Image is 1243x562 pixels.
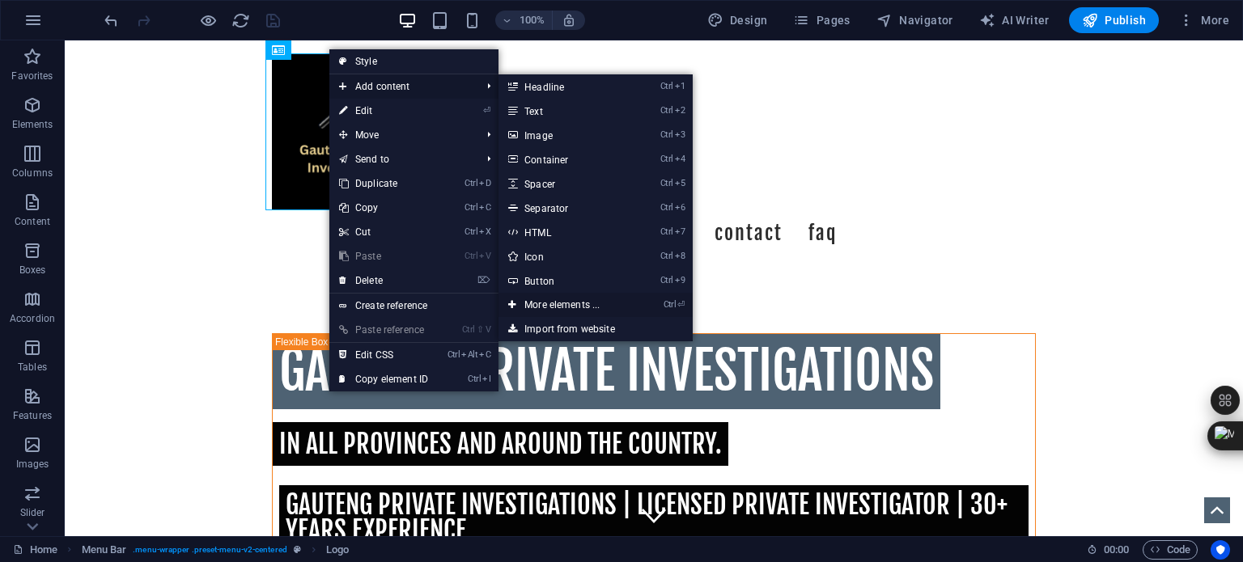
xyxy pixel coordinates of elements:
p: Slider [20,506,45,519]
i: Ctrl [660,105,673,116]
a: Ctrl⏎More elements ... [498,293,632,317]
i: 2 [675,105,685,116]
button: Design [701,7,774,33]
i: ⏎ [677,299,685,310]
a: CtrlCCopy [329,196,438,220]
a: Click to cancel selection. Double-click to open Pages [13,540,57,560]
h6: 100% [520,11,545,30]
a: Ctrl2Text [498,99,632,123]
a: ⌦Delete [329,268,438,293]
i: 3 [675,129,685,140]
p: Boxes [19,264,46,277]
button: More [1172,7,1236,33]
i: 6 [675,202,685,213]
p: Tables [18,361,47,374]
p: Content [15,215,50,228]
a: Ctrl8Icon [498,244,632,268]
div: Design (Ctrl+Alt+Y) [701,7,774,33]
i: Alt [461,349,477,360]
a: Ctrl9Button [498,268,632,293]
a: CtrlICopy element ID [329,367,438,391]
a: Create reference [329,294,498,318]
i: 8 [675,251,685,261]
i: I [482,374,490,384]
i: Ctrl [462,324,475,335]
i: ⌦ [477,275,490,285]
i: Ctrl [660,275,673,285]
i: ⇧ [477,324,484,335]
i: On resize automatically adjust zoom level to fit chosen device. [562,13,576,27]
span: : [1115,543,1118,556]
p: Elements [12,118,53,131]
i: Undo: Change HTML (Ctrl+Z) [102,11,121,30]
a: Ctrl⇧VPaste reference [329,318,438,342]
i: ⏎ [483,105,490,116]
i: Ctrl [660,202,673,213]
span: Add content [329,74,474,99]
button: AI Writer [973,7,1056,33]
span: Design [707,12,768,28]
i: Ctrl [448,349,460,360]
p: Images [16,458,49,471]
span: Move [329,123,474,147]
i: This element is a customizable preset [294,545,301,554]
span: Click to select. Double-click to edit [82,540,127,560]
i: X [479,226,490,237]
i: Ctrl [660,129,673,140]
p: Columns [12,167,53,180]
i: 7 [675,226,685,237]
a: CtrlVPaste [329,244,438,268]
span: Publish [1082,12,1146,28]
button: Pages [787,7,856,33]
button: reload [231,11,250,30]
a: Send to [329,147,474,171]
button: Publish [1069,7,1159,33]
a: CtrlAltCEdit CSS [329,343,438,367]
a: Import from website [498,317,693,341]
button: 100% [495,11,553,30]
a: CtrlXCut [329,220,438,244]
i: Ctrl [465,251,477,261]
a: Style [329,49,498,74]
span: Code [1150,540,1190,560]
i: D [479,178,490,188]
i: Ctrl [465,202,477,213]
p: Favorites [11,70,53,82]
span: Pages [793,12,850,28]
a: ⏎Edit [329,99,438,123]
a: Ctrl5Spacer [498,171,632,196]
a: Ctrl6Separator [498,196,632,220]
a: Ctrl4Container [498,147,632,171]
span: 00 00 [1104,540,1129,560]
a: CtrlDDuplicate [329,171,438,196]
i: Ctrl [660,226,673,237]
a: Ctrl3Image [498,123,632,147]
button: Code [1143,540,1198,560]
p: Accordion [10,312,55,325]
i: Ctrl [468,374,481,384]
nav: breadcrumb [82,540,350,560]
a: Ctrl7HTML [498,220,632,244]
i: V [479,251,490,261]
a: Ctrl1Headline [498,74,632,99]
button: Usercentrics [1211,540,1230,560]
i: Ctrl [660,178,673,188]
span: Click to select. Double-click to edit [326,540,349,560]
span: . menu-wrapper .preset-menu-v2-centered [133,540,287,560]
button: undo [101,11,121,30]
i: Ctrl [465,226,477,237]
span: More [1178,12,1229,28]
p: Features [13,409,52,422]
span: AI Writer [979,12,1050,28]
span: Navigator [876,12,953,28]
button: Navigator [870,7,960,33]
i: 9 [675,275,685,285]
i: Ctrl [660,154,673,164]
i: Ctrl [664,299,677,310]
i: Ctrl [465,178,477,188]
i: C [479,202,490,213]
i: Ctrl [660,81,673,91]
i: C [479,349,490,360]
button: Click here to leave preview mode and continue editing [198,11,218,30]
i: 1 [675,81,685,91]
